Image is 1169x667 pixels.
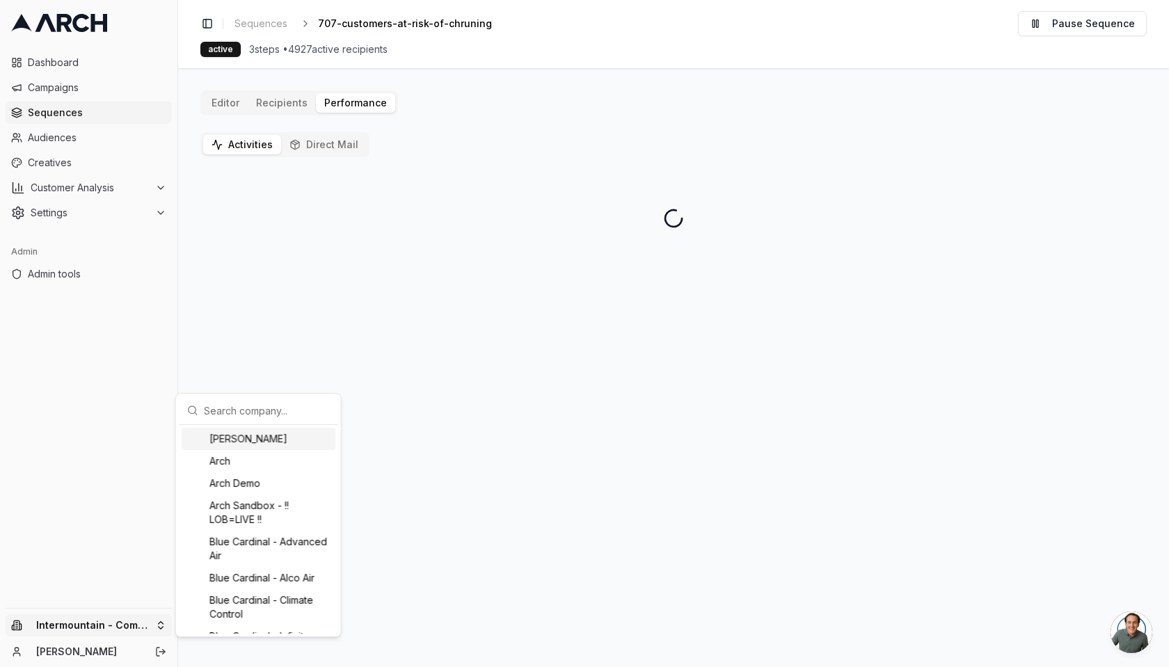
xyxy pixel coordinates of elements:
[182,625,335,661] div: Blue Cardinal - Infinity [US_STATE] Air
[182,567,335,589] div: Blue Cardinal - Alco Air
[204,396,330,424] input: Search company...
[179,425,338,634] div: Suggestions
[182,495,335,531] div: Arch Sandbox - !! LOB=LIVE !!
[182,428,335,450] div: [PERSON_NAME]
[182,472,335,495] div: Arch Demo
[182,450,335,472] div: Arch
[182,589,335,625] div: Blue Cardinal - Climate Control
[182,531,335,567] div: Blue Cardinal - Advanced Air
